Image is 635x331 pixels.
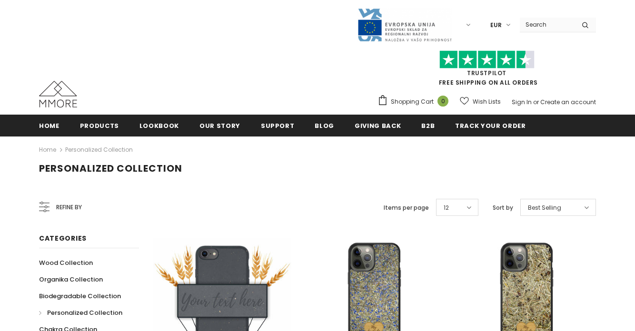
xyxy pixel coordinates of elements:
[455,121,526,130] span: Track your order
[490,20,502,30] span: EUR
[39,81,77,107] img: MMORE Cases
[421,121,435,130] span: B2B
[39,254,93,271] a: Wood Collection
[199,115,240,136] a: Our Story
[540,98,596,106] a: Create an account
[261,121,295,130] span: support
[384,203,429,213] label: Items per page
[467,69,506,77] a: Trustpilot
[460,93,501,110] a: Wish Lists
[65,146,133,154] a: Personalized Collection
[437,96,448,107] span: 0
[39,162,182,175] span: Personalized Collection
[39,234,87,243] span: Categories
[39,121,60,130] span: Home
[315,115,334,136] a: Blog
[355,115,401,136] a: Giving back
[39,275,103,284] span: Organika Collection
[512,98,532,106] a: Sign In
[357,20,452,29] a: Javni Razpis
[199,121,240,130] span: Our Story
[56,202,82,213] span: Refine by
[444,203,449,213] span: 12
[377,95,453,109] a: Shopping Cart 0
[315,121,334,130] span: Blog
[455,115,526,136] a: Track your order
[493,203,513,213] label: Sort by
[533,98,539,106] span: or
[377,55,596,87] span: FREE SHIPPING ON ALL ORDERS
[439,50,535,69] img: Trust Pilot Stars
[139,121,179,130] span: Lookbook
[39,288,121,304] a: Biodegradable Collection
[47,308,122,317] span: Personalized Collection
[39,115,60,136] a: Home
[421,115,435,136] a: B2B
[139,115,179,136] a: Lookbook
[39,292,121,301] span: Biodegradable Collection
[357,8,452,42] img: Javni Razpis
[80,115,119,136] a: Products
[39,304,122,321] a: Personalized Collection
[39,144,56,156] a: Home
[39,258,93,267] span: Wood Collection
[520,18,575,31] input: Search Site
[391,97,434,107] span: Shopping Cart
[261,115,295,136] a: support
[39,271,103,288] a: Organika Collection
[355,121,401,130] span: Giving back
[528,203,561,213] span: Best Selling
[80,121,119,130] span: Products
[473,97,501,107] span: Wish Lists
